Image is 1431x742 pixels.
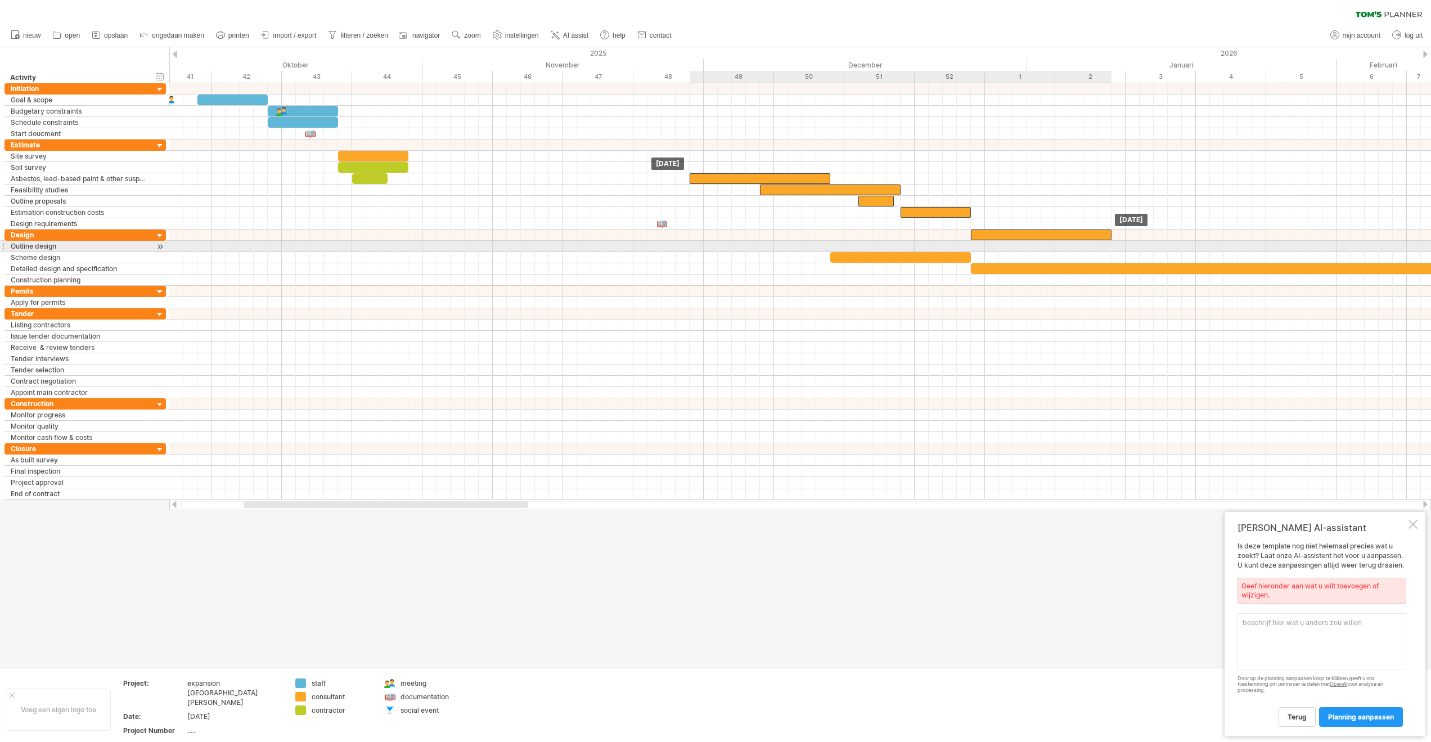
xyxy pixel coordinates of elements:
div: Detailed design and specification [11,263,148,274]
span: planning aanpassen [1328,713,1394,721]
div: Goal & scope [11,95,148,105]
div: Construction [11,398,148,409]
a: terug [1279,707,1316,727]
a: navigator [397,28,443,43]
div: Pemits [11,286,148,296]
div: contractor [312,705,373,715]
div: Estimation construction costs [11,207,148,218]
div: Asbestos, lead-based paint & other suspect materials [11,173,148,184]
div: 2 [1055,71,1126,83]
div: Date: [123,712,185,721]
div: expansion [GEOGRAPHIC_DATA][PERSON_NAME] [187,678,282,707]
span: opslaan [104,32,128,39]
div: [DATE] [1115,214,1147,226]
span: ongedaan maken [152,32,204,39]
div: 45 [422,71,493,83]
div: As built survey [11,455,148,465]
a: zoom [449,28,484,43]
div: Outline design [11,241,148,251]
div: [PERSON_NAME] AI-assistant [1237,522,1406,533]
div: Closure [11,443,148,454]
div: Door op de planning aanpassen knop te klikken geeft u ons toestemming om uw invoer te delen met v... [1237,676,1406,694]
div: 44 [352,71,422,83]
div: 5 [1266,71,1336,83]
a: instellingen [490,28,542,43]
div: [DATE] [651,158,684,170]
span: mijn account [1343,32,1380,39]
span: navigator [412,32,440,39]
a: OpenAI [1330,681,1347,687]
div: Voeg een eigen logo toe [6,689,111,731]
div: 42 [211,71,282,83]
span: help [613,32,625,39]
div: Project Number [123,726,185,735]
div: 48 [633,71,704,83]
div: Feasibility studies [11,185,148,195]
div: Initiation [11,83,148,94]
div: 43 [282,71,352,83]
div: Monitor quality [11,421,148,431]
div: Januari 2026 [1027,59,1336,71]
div: Final inspection [11,466,148,476]
div: staff [312,678,373,688]
a: open [49,28,83,43]
div: 51 [844,71,915,83]
a: filteren / zoeken [325,28,391,43]
div: Site survey [11,151,148,161]
div: Appoint main contractor [11,387,148,398]
div: December 2025 [704,59,1027,71]
div: Design [11,230,148,240]
a: contact [634,28,675,43]
div: meeting [400,678,462,688]
span: nieuw [23,32,40,39]
span: contact [650,32,672,39]
a: help [597,28,629,43]
div: 1 [985,71,1055,83]
div: November 2025 [422,59,704,71]
a: import / export [258,28,320,43]
div: Estimate [11,140,148,150]
div: Geef hieronder aan wat u wilt toevoegen of wijzigen. [1237,578,1406,604]
div: documentation [400,692,462,701]
div: scroll naar activiteit [155,241,165,253]
div: Budgetary constraints [11,106,148,116]
div: 50 [774,71,844,83]
div: Project: [123,678,185,688]
div: ..... [187,726,282,735]
span: filteren / zoeken [340,32,388,39]
div: Oktober 2025 [99,59,422,71]
div: 4 [1196,71,1266,83]
div: social event [400,705,462,715]
div: Construction planning [11,275,148,285]
div: 52 [915,71,985,83]
div: Apply for permits [11,297,148,308]
div: Listing contractors [11,320,148,330]
div: Tender interviews [11,353,148,364]
div: 41 [141,71,211,83]
span: log uit [1405,32,1423,39]
div: 3 [1126,71,1196,83]
div: 46 [493,71,563,83]
a: nieuw [8,28,44,43]
div: Design requirements [11,218,148,229]
div: [DATE] [187,712,282,721]
a: planning aanpassen [1319,707,1403,727]
div: Scheme design [11,252,148,263]
a: ongedaan maken [137,28,208,43]
div: Issue tender documentation [11,331,148,341]
span: printen [228,32,249,39]
div: Monitor progress [11,410,148,420]
span: AI assist [563,32,588,39]
div: Receive & review tenders [11,342,148,353]
span: instellingen [505,32,539,39]
div: 47 [563,71,633,83]
span: terug [1288,713,1307,721]
a: log uit [1389,28,1426,43]
div: Project approval [11,477,148,488]
span: import / export [273,32,317,39]
div: Soil survey [11,162,148,173]
div: consultant [312,692,373,701]
div: Tender selection [11,365,148,375]
a: opslaan [89,28,131,43]
a: AI assist [548,28,592,43]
